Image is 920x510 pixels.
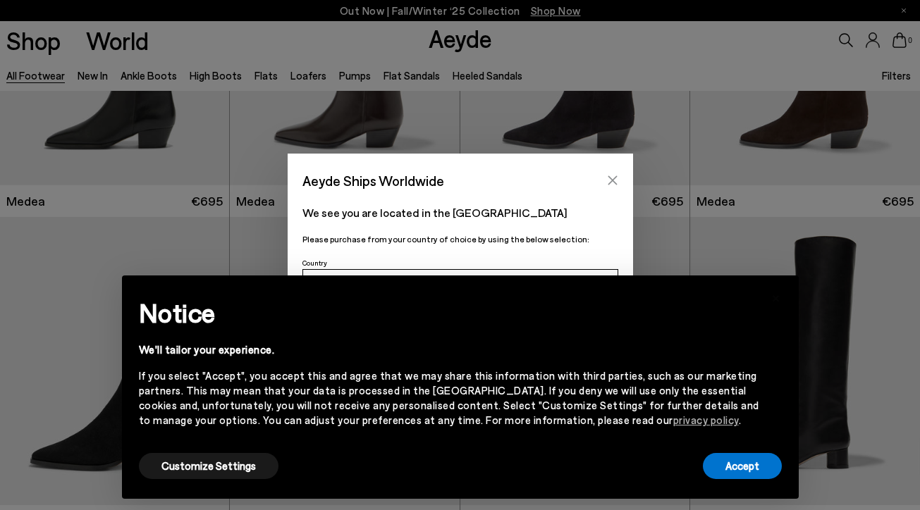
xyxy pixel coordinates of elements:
[139,453,278,479] button: Customize Settings
[302,259,327,267] span: Country
[759,280,793,313] button: Close this notice
[139,342,759,357] div: We'll tailor your experience.
[602,170,623,191] button: Close
[139,294,759,331] h2: Notice
[771,286,781,306] span: ×
[302,232,618,246] p: Please purchase from your country of choice by using the below selection:
[302,204,618,221] p: We see you are located in the [GEOGRAPHIC_DATA]
[302,168,444,193] span: Aeyde Ships Worldwide
[703,453,782,479] button: Accept
[139,368,759,428] div: If you select "Accept", you accept this and agree that we may share this information with third p...
[673,413,739,426] a: privacy policy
